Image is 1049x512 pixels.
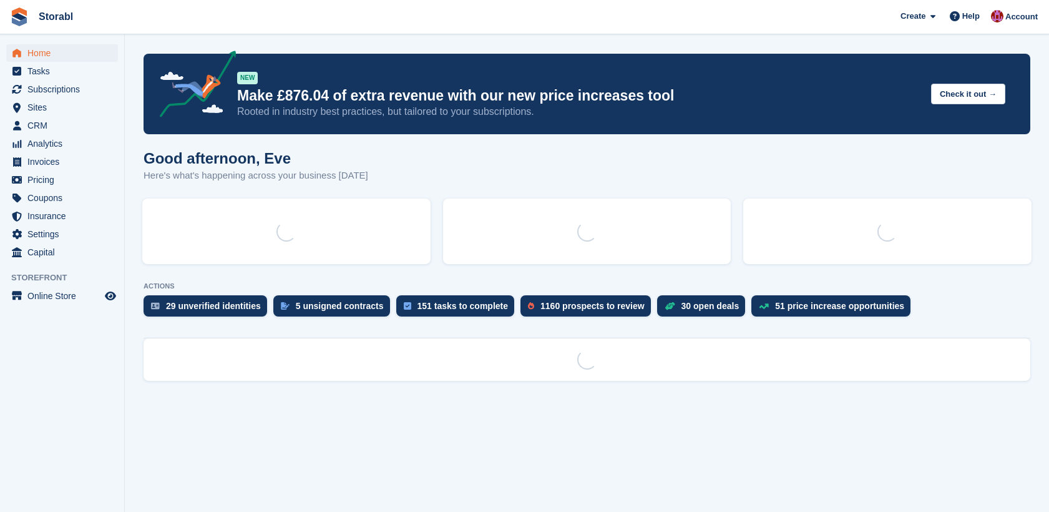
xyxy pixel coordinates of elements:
[281,302,290,310] img: contract_signature_icon-13c848040528278c33f63329250d36e43548de30e8caae1d1a13099fd9432cc5.svg
[6,207,118,225] a: menu
[681,301,739,311] div: 30 open deals
[6,225,118,243] a: menu
[962,10,980,22] span: Help
[404,302,411,310] img: task-75834270c22a3079a89374b754ae025e5fb1db73e45f91037f5363f120a921f8.svg
[6,44,118,62] a: menu
[144,150,368,167] h1: Good afternoon, Eve
[6,99,118,116] a: menu
[27,135,102,152] span: Analytics
[237,105,921,119] p: Rooted in industry best practices, but tailored to your subscriptions.
[296,301,384,311] div: 5 unsigned contracts
[759,303,769,309] img: price_increase_opportunities-93ffe204e8149a01c8c9dc8f82e8f89637d9d84a8eef4429ea346261dce0b2c0.svg
[27,244,102,261] span: Capital
[27,117,102,134] span: CRM
[237,87,921,105] p: Make £876.04 of extra revenue with our new price increases tool
[273,295,396,323] a: 5 unsigned contracts
[27,225,102,243] span: Settings
[6,287,118,305] a: menu
[166,301,261,311] div: 29 unverified identities
[151,302,160,310] img: verify_identity-adf6edd0f0f0b5bbfe63781bf79b02c33cf7c696d77639b501bdc392416b5a36.svg
[149,51,237,122] img: price-adjustments-announcement-icon-8257ccfd72463d97f412b2fc003d46551f7dbcb40ab6d574587a9cd5c0d94...
[657,295,752,323] a: 30 open deals
[144,169,368,183] p: Here's what's happening across your business [DATE]
[540,301,645,311] div: 1160 prospects to review
[665,302,675,310] img: deal-1b604bf984904fb50ccaf53a9ad4b4a5d6e5aea283cecdc64d6e3604feb123c2.svg
[520,295,657,323] a: 1160 prospects to review
[991,10,1003,22] img: Eve Williams
[27,171,102,189] span: Pricing
[27,44,102,62] span: Home
[6,117,118,134] a: menu
[144,295,273,323] a: 29 unverified identities
[6,81,118,98] a: menu
[6,135,118,152] a: menu
[27,153,102,170] span: Invoices
[1005,11,1038,23] span: Account
[6,153,118,170] a: menu
[775,301,904,311] div: 51 price increase opportunities
[237,72,258,84] div: NEW
[103,288,118,303] a: Preview store
[144,282,1030,290] p: ACTIONS
[6,189,118,207] a: menu
[27,81,102,98] span: Subscriptions
[27,189,102,207] span: Coupons
[751,295,917,323] a: 51 price increase opportunities
[11,272,124,284] span: Storefront
[528,302,534,310] img: prospect-51fa495bee0391a8d652442698ab0144808aea92771e9ea1ae160a38d050c398.svg
[900,10,925,22] span: Create
[34,6,78,27] a: Storabl
[27,62,102,80] span: Tasks
[6,171,118,189] a: menu
[6,62,118,80] a: menu
[10,7,29,26] img: stora-icon-8386f47178a22dfd0bd8f6a31ec36ba5ce8667c1dd55bd0f319d3a0aa187defe.svg
[931,84,1005,104] button: Check it out →
[396,295,521,323] a: 151 tasks to complete
[27,287,102,305] span: Online Store
[27,207,102,225] span: Insurance
[27,99,102,116] span: Sites
[417,301,509,311] div: 151 tasks to complete
[6,244,118,261] a: menu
